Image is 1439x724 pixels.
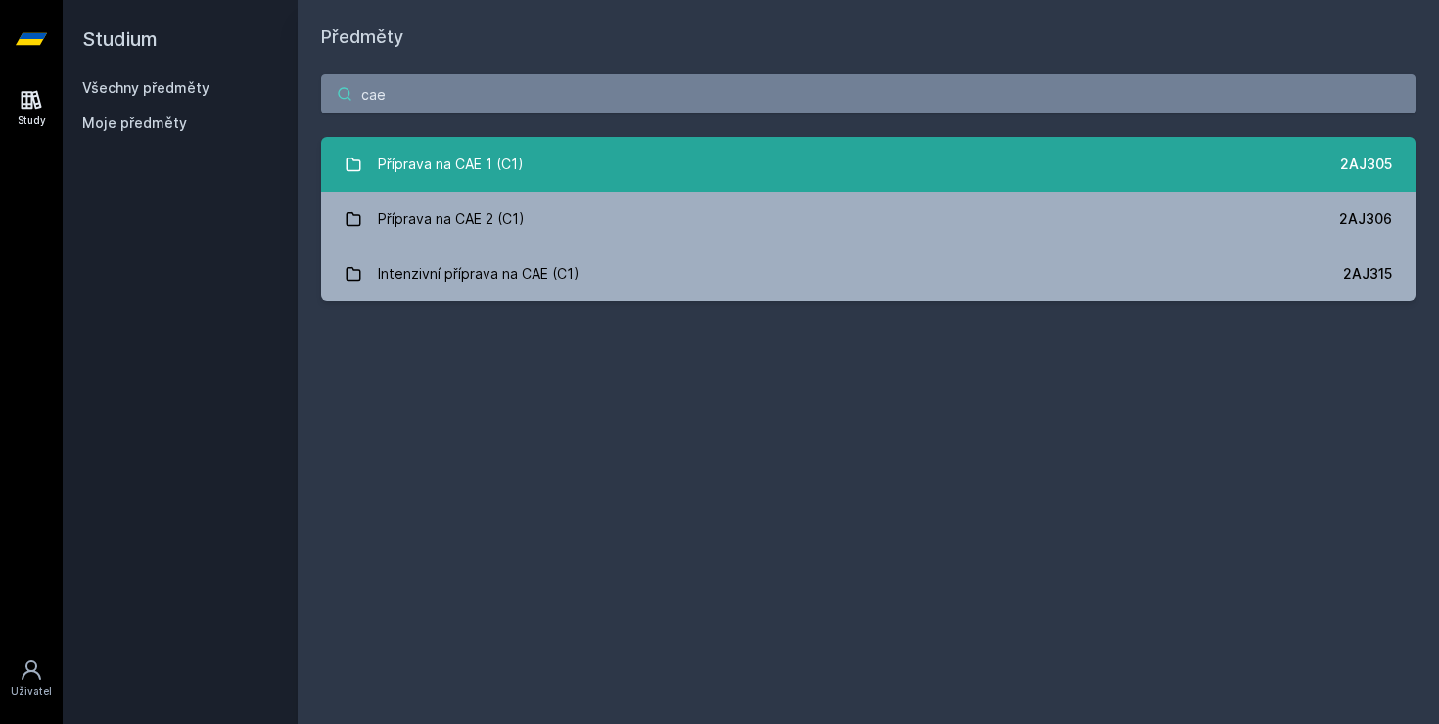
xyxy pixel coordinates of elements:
[378,145,524,184] div: Příprava na CAE 1 (C1)
[378,200,525,239] div: Příprava na CAE 2 (C1)
[321,137,1416,192] a: Příprava na CAE 1 (C1) 2AJ305
[321,74,1416,113] input: Název nebo ident předmětu…
[4,649,59,708] a: Uživatel
[321,23,1416,51] h1: Předměty
[82,79,209,96] a: Všechny předměty
[18,113,46,128] div: Study
[1340,155,1392,174] div: 2AJ305
[321,247,1416,301] a: Intenzivní příprava na CAE (C1) 2AJ315
[1339,209,1392,229] div: 2AJ306
[4,78,59,138] a: Study
[378,254,580,294] div: Intenzivní příprava na CAE (C1)
[1343,264,1392,284] div: 2AJ315
[321,192,1416,247] a: Příprava na CAE 2 (C1) 2AJ306
[82,113,187,133] span: Moje předměty
[11,684,52,699] div: Uživatel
